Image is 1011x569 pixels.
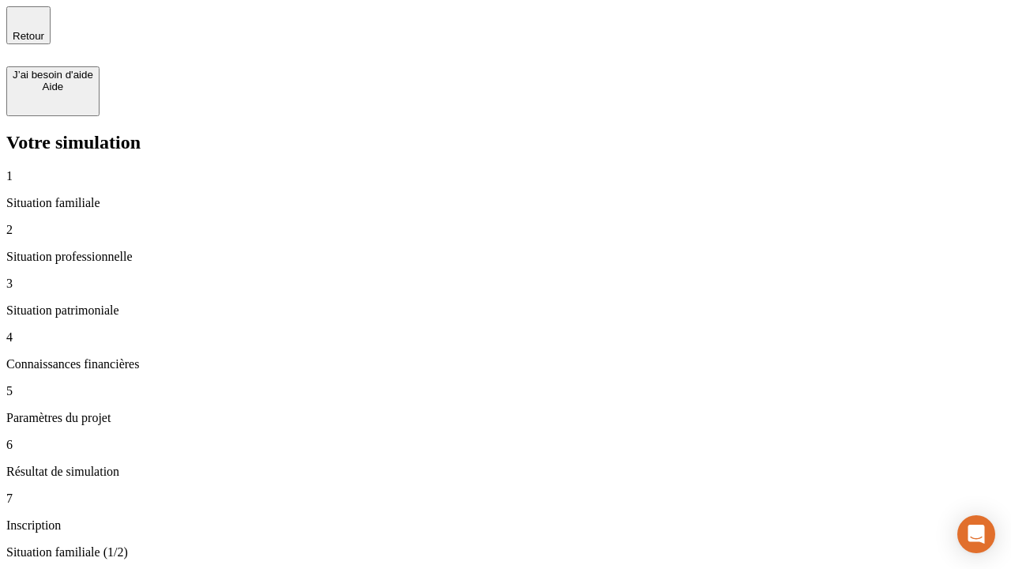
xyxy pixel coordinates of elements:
[13,81,93,92] div: Aide
[6,411,1005,425] p: Paramètres du projet
[6,357,1005,371] p: Connaissances financières
[13,30,44,42] span: Retour
[6,384,1005,398] p: 5
[6,518,1005,533] p: Inscription
[6,330,1005,345] p: 4
[6,492,1005,506] p: 7
[6,303,1005,318] p: Situation patrimoniale
[6,169,1005,183] p: 1
[6,132,1005,153] h2: Votre simulation
[6,66,100,116] button: J’ai besoin d'aideAide
[6,465,1005,479] p: Résultat de simulation
[13,69,93,81] div: J’ai besoin d'aide
[6,277,1005,291] p: 3
[6,223,1005,237] p: 2
[957,515,995,553] div: Open Intercom Messenger
[6,250,1005,264] p: Situation professionnelle
[6,438,1005,452] p: 6
[6,196,1005,210] p: Situation familiale
[6,6,51,44] button: Retour
[6,545,1005,560] p: Situation familiale (1/2)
